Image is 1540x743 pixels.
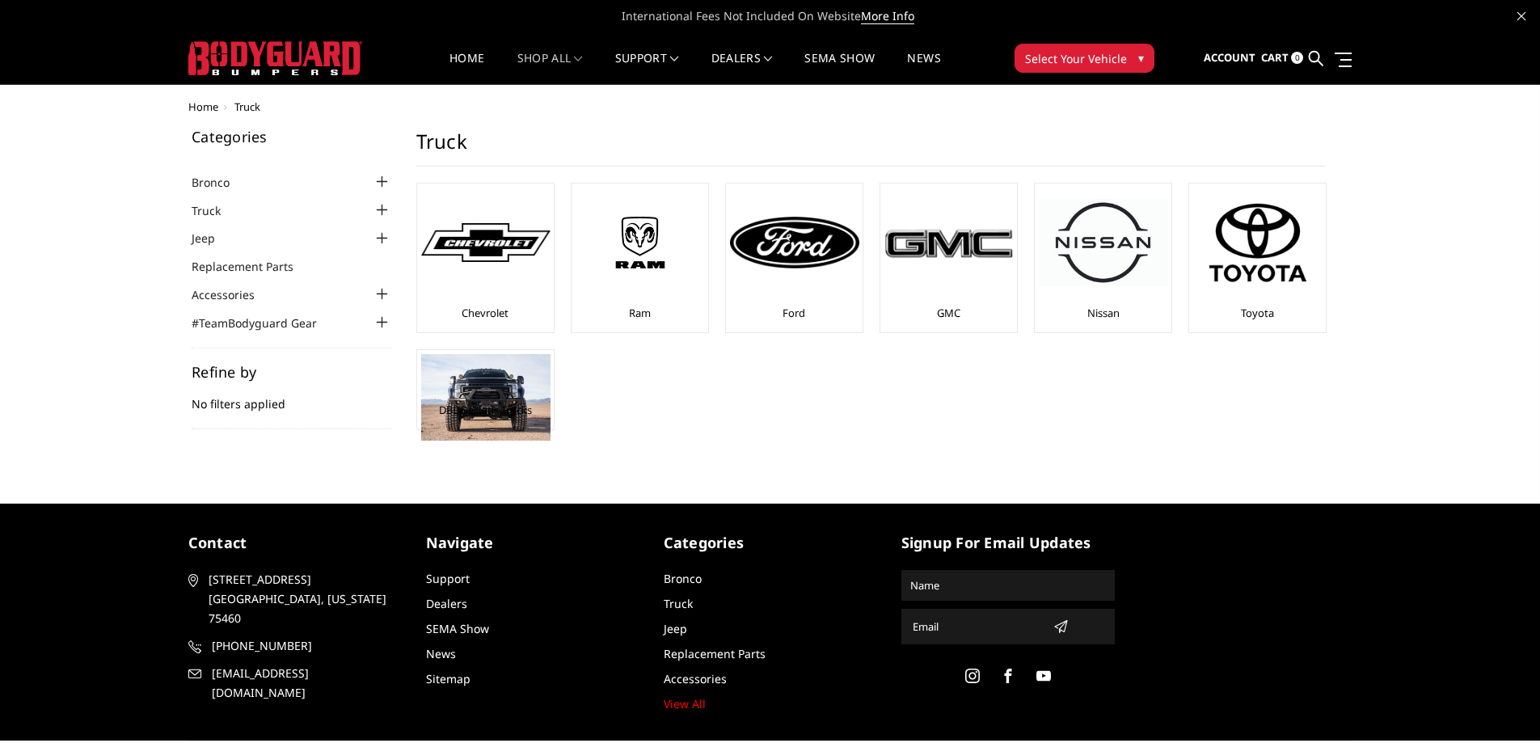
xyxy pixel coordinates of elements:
[904,572,1112,598] input: Name
[664,671,727,686] a: Accessories
[426,621,489,636] a: SEMA Show
[937,306,960,320] a: GMC
[629,306,651,320] a: Ram
[1291,52,1303,64] span: 0
[1204,50,1255,65] span: Account
[188,99,218,114] a: Home
[192,315,337,331] a: #TeamBodyguard Gear
[439,403,532,417] a: DBL Designs Trucks
[1087,306,1120,320] a: Nissan
[1138,49,1144,66] span: ▾
[462,306,508,320] a: Chevrolet
[192,230,235,247] a: Jeep
[901,532,1115,554] h5: signup for email updates
[234,99,260,114] span: Truck
[192,365,392,379] h5: Refine by
[664,596,693,611] a: Truck
[209,570,396,628] span: [STREET_ADDRESS] [GEOGRAPHIC_DATA], [US_STATE] 75460
[664,532,877,554] h5: Categories
[192,258,314,275] a: Replacement Parts
[1261,50,1289,65] span: Cart
[192,202,241,219] a: Truck
[1204,36,1255,80] a: Account
[449,53,484,84] a: Home
[188,41,362,75] img: BODYGUARD BUMPERS
[664,571,702,586] a: Bronco
[188,636,402,656] a: [PHONE_NUMBER]
[192,129,392,144] h5: Categories
[426,571,470,586] a: Support
[1015,44,1154,73] button: Select Your Vehicle
[861,8,914,24] a: More Info
[426,532,639,554] h5: Navigate
[188,664,402,703] a: [EMAIL_ADDRESS][DOMAIN_NAME]
[188,532,402,554] h5: contact
[1025,50,1127,67] span: Select Your Vehicle
[426,671,470,686] a: Sitemap
[711,53,773,84] a: Dealers
[664,696,706,711] a: View All
[426,646,456,661] a: News
[192,286,275,303] a: Accessories
[783,306,805,320] a: Ford
[416,129,1325,167] h1: Truck
[664,621,687,636] a: Jeep
[907,53,940,84] a: News
[192,365,392,429] div: No filters applied
[212,664,399,703] span: [EMAIL_ADDRESS][DOMAIN_NAME]
[804,53,875,84] a: SEMA Show
[615,53,679,84] a: Support
[212,636,399,656] span: [PHONE_NUMBER]
[517,53,583,84] a: shop all
[192,174,250,191] a: Bronco
[426,596,467,611] a: Dealers
[906,614,1047,640] input: Email
[1261,36,1303,80] a: Cart 0
[664,646,766,661] a: Replacement Parts
[1241,306,1274,320] a: Toyota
